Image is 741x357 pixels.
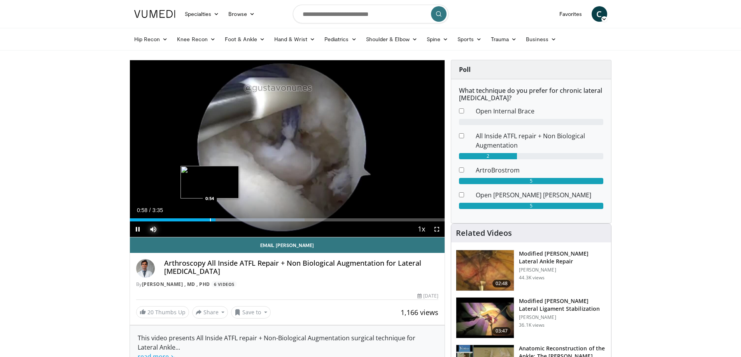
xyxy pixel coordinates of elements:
img: image.jpeg [180,166,239,199]
a: Spine [422,31,453,47]
button: Pause [130,221,145,237]
a: Business [521,31,561,47]
a: Specialties [180,6,224,22]
input: Search topics, interventions [293,5,448,23]
h4: Arthroscopy All Inside ATFL Repair + Non Biological Augmentation for Lateral [MEDICAL_DATA] [164,259,439,276]
button: Playback Rate [413,221,429,237]
dd: All Inside ATFL repair + Non Biological Augmentation [470,131,609,150]
span: 0:58 [137,207,147,213]
a: Browse [224,6,259,22]
button: Save to [231,306,271,319]
a: Sports [453,31,486,47]
a: 02:48 Modified [PERSON_NAME] Lateral Ankle Repair [PERSON_NAME] 44.3K views [456,250,606,291]
a: Hip Recon [130,31,173,47]
span: 20 [147,308,154,316]
button: Mute [145,221,161,237]
div: 5 [459,178,603,184]
h3: Modified [PERSON_NAME] Lateral Ankle Repair [519,250,606,265]
p: [PERSON_NAME] [519,267,606,273]
a: Pediatrics [320,31,361,47]
h4: Related Videos [456,228,512,238]
dd: Open Internal Brace [470,106,609,116]
a: 6 Videos [211,281,237,287]
a: Knee Recon [172,31,220,47]
p: 44.3K views [519,275,545,281]
p: [PERSON_NAME] [519,314,606,320]
button: Fullscreen [429,221,445,237]
span: 1,166 views [401,308,438,317]
a: Shoulder & Elbow [361,31,422,47]
span: 3:35 [152,207,163,213]
span: 02:48 [492,280,511,287]
video-js: Video Player [130,60,445,237]
a: [PERSON_NAME] , MD , PhD [142,281,210,287]
div: [DATE] [417,293,438,300]
img: Picture_9_13_2.png.150x105_q85_crop-smart_upscale.jpg [456,298,514,338]
a: 03:47 Modified [PERSON_NAME] Lateral Ligament Stabilization [PERSON_NAME] 36.1K views [456,297,606,338]
span: / [149,207,151,213]
div: 5 [459,203,603,209]
h6: What technique do you prefer for chronic lateral [MEDICAL_DATA]? [459,87,603,102]
a: Trauma [486,31,522,47]
dd: Open [PERSON_NAME] [PERSON_NAME] [470,190,609,200]
div: 2 [459,153,517,159]
div: Progress Bar [130,218,445,221]
img: 38788_0000_3.png.150x105_q85_crop-smart_upscale.jpg [456,250,514,291]
span: 03:47 [492,327,511,335]
dd: ArtroBrostrom [470,165,609,175]
p: 36.1K views [519,322,545,328]
a: C [592,6,607,22]
img: VuMedi Logo [134,10,175,18]
strong: Poll [459,65,471,74]
div: By [136,281,439,288]
a: Email [PERSON_NAME] [130,237,445,253]
a: Hand & Wrist [270,31,320,47]
img: Avatar [136,259,155,278]
h3: Modified [PERSON_NAME] Lateral Ligament Stabilization [519,297,606,313]
button: Share [192,306,228,319]
a: 20 Thumbs Up [136,306,189,318]
a: Foot & Ankle [220,31,270,47]
a: Favorites [555,6,587,22]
